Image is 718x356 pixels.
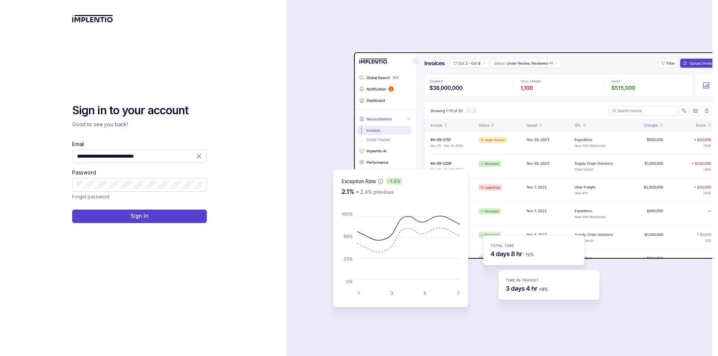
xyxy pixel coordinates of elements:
[72,210,207,223] button: Sign In
[72,103,207,118] h2: Sign in to your account
[72,140,84,148] label: Email
[72,193,109,201] p: Forgot password
[131,212,148,220] p: Sign In
[72,121,207,128] p: Good to see you back!
[72,169,96,176] label: Password
[72,15,113,22] img: logo
[72,193,109,201] a: Link Forgot password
